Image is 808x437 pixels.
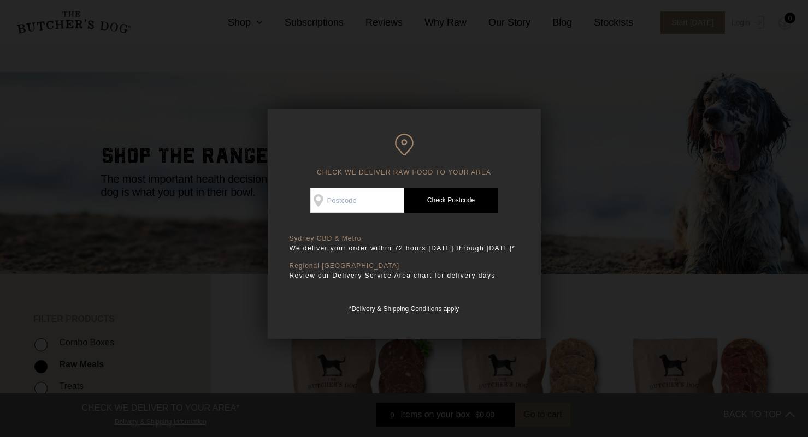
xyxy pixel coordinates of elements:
a: *Delivery & Shipping Conditions apply [349,302,459,313]
p: Sydney CBD & Metro [290,235,519,243]
input: Postcode [310,188,404,213]
a: Check Postcode [404,188,498,213]
p: Regional [GEOGRAPHIC_DATA] [290,262,519,270]
h6: CHECK WE DELIVER RAW FOOD TO YOUR AREA [290,134,519,177]
p: Review our Delivery Service Area chart for delivery days [290,270,519,281]
p: We deliver your order within 72 hours [DATE] through [DATE]* [290,243,519,254]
